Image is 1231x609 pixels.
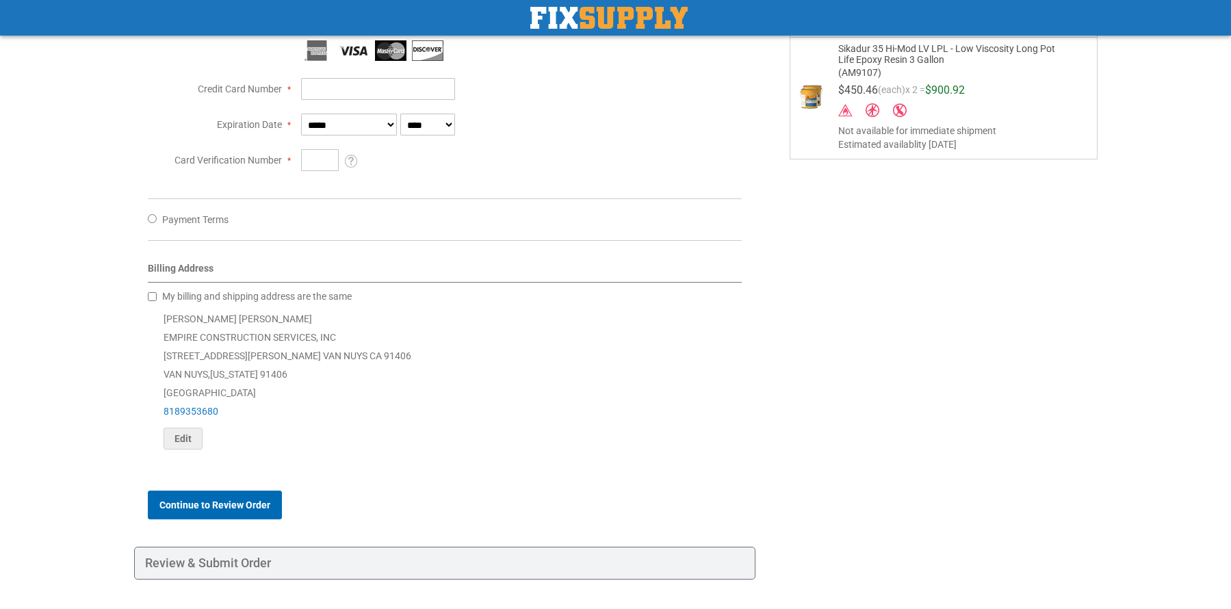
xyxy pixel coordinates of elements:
img: Sikadur 35 Hi-Mod LV LPL - Low Viscosity Long Pot Life Epoxy Resin 3 Gallon [797,83,825,111]
span: My billing and shipping address are the same [162,291,352,302]
span: Card Verification Number [174,155,282,166]
span: Not available for immediate shipment [838,124,1085,138]
span: Estimated availablity [DATE] [838,138,1085,151]
button: Edit [164,428,203,450]
span: $450.46 [838,83,878,96]
img: Visa [338,40,370,61]
span: [US_STATE] [210,369,258,380]
img: MasterCard [375,40,406,61]
div: Review & Submit Order [134,547,756,580]
img: Discover [412,40,443,61]
span: (each) [878,85,905,101]
span: Expiration Date [217,119,282,130]
span: Sikadur 35 Hi-Mod LV LPL - Low Viscosity Long Pot Life Epoxy Resin 3 Gallon [838,43,1068,65]
img: Fix Industrial Supply [530,7,688,29]
a: 8189353680 [164,406,218,417]
a: store logo [530,7,688,29]
span: Credit Card Number [198,83,282,94]
span: $900.92 [925,83,965,96]
button: Continue to Review Order [148,491,282,519]
span: Payment Terms [162,214,229,225]
span: Edit [174,433,192,444]
img: American Express [301,40,333,61]
span: (AM9107) [838,65,1068,78]
span: Continue to Review Order [159,500,270,510]
div: Billing Address [148,261,742,283]
div: [PERSON_NAME] [PERSON_NAME] EMPIRE CONSTRUCTION SERVICES, INC [STREET_ADDRESS][PERSON_NAME] VAN N... [148,310,742,450]
span: x 2 = [905,85,925,101]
